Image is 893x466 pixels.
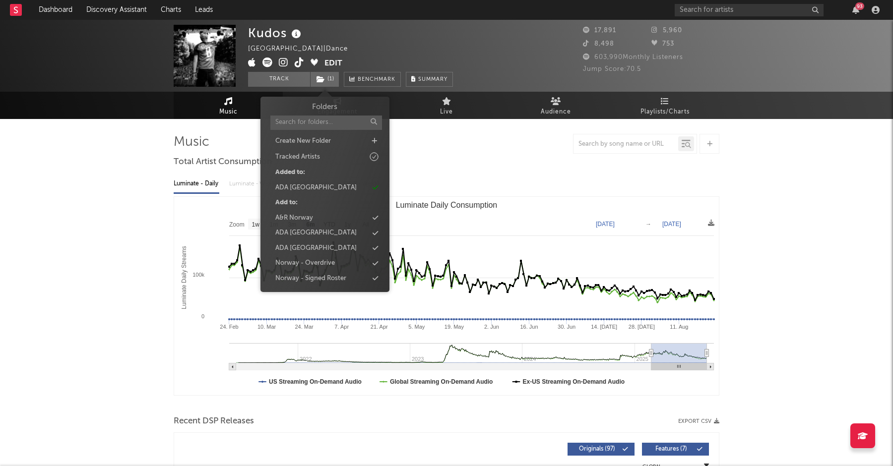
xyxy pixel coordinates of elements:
span: 603,990 Monthly Listeners [583,54,683,60]
text: 21. Apr [371,324,388,330]
text: 14. [DATE] [591,324,617,330]
text: 0 [201,313,204,319]
a: Music [174,92,283,119]
span: Audience [541,106,571,118]
span: Originals ( 97 ) [574,446,620,452]
input: Search for artists [675,4,824,16]
text: 16. Jun [520,324,538,330]
div: Tracked Artists [275,152,320,162]
div: ADA [GEOGRAPHIC_DATA] [275,228,357,238]
div: ADA [GEOGRAPHIC_DATA] [275,183,357,193]
text: 28. [DATE] [629,324,655,330]
div: ADA [GEOGRAPHIC_DATA] [275,243,357,253]
span: Benchmark [358,74,395,86]
text: → [645,221,651,228]
span: Total Artist Consumption [174,156,272,168]
div: Norway - Overdrive [275,258,335,268]
text: 11. Aug [670,324,688,330]
button: Track [248,72,310,87]
span: 5,960 [651,27,682,34]
span: 8,498 [583,41,614,47]
span: 17,891 [583,27,616,34]
text: [DATE] [662,221,681,228]
text: 100k [192,272,204,278]
text: [DATE] [596,221,615,228]
text: Zoom [229,221,245,228]
svg: Luminate Daily Consumption [174,197,719,395]
text: Ex-US Streaming On-Demand Audio [523,378,625,385]
span: Music [219,106,238,118]
a: Engagement [283,92,392,119]
text: 1w [252,221,260,228]
input: Search by song name or URL [574,140,678,148]
text: 2. Jun [484,324,499,330]
span: Playlists/Charts [640,106,690,118]
span: Live [440,106,453,118]
div: Luminate - Daily [174,175,219,192]
text: 19. May [445,324,464,330]
div: Create New Folder [275,136,331,146]
div: Norway - Signed Roster [275,274,346,284]
span: ( 1 ) [310,72,339,87]
button: Edit [324,58,342,70]
text: 24. Feb [220,324,238,330]
button: Originals(97) [568,443,635,456]
text: 30. Jun [558,324,575,330]
button: (1) [311,72,339,87]
text: 10. Mar [257,324,276,330]
input: Search for folders... [270,116,382,130]
text: Luminate Daily Streams [181,246,188,309]
div: 93 [855,2,864,10]
button: Summary [406,72,453,87]
text: 5. May [408,324,425,330]
button: 93 [852,6,859,14]
span: Summary [418,77,447,82]
text: 7. Apr [334,324,349,330]
button: Export CSV [678,418,719,424]
span: 753 [651,41,674,47]
div: Kudos [248,25,304,41]
a: Benchmark [344,72,401,87]
button: Features(7) [642,443,709,456]
div: Add to: [275,198,298,208]
div: Added to: [275,168,305,177]
text: Luminate Daily Consumption [396,201,498,209]
div: A&R Norway [275,213,313,223]
a: Live [392,92,501,119]
text: Global Streaming On-Demand Audio [390,378,493,385]
text: 24. Mar [295,324,314,330]
a: Playlists/Charts [610,92,719,119]
span: Jump Score: 70.5 [583,66,641,72]
a: Audience [501,92,610,119]
span: Features ( 7 ) [648,446,694,452]
h3: Folders [312,102,337,113]
text: US Streaming On-Demand Audio [269,378,362,385]
div: [GEOGRAPHIC_DATA] | Dance [248,43,359,55]
span: Recent DSP Releases [174,415,254,427]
